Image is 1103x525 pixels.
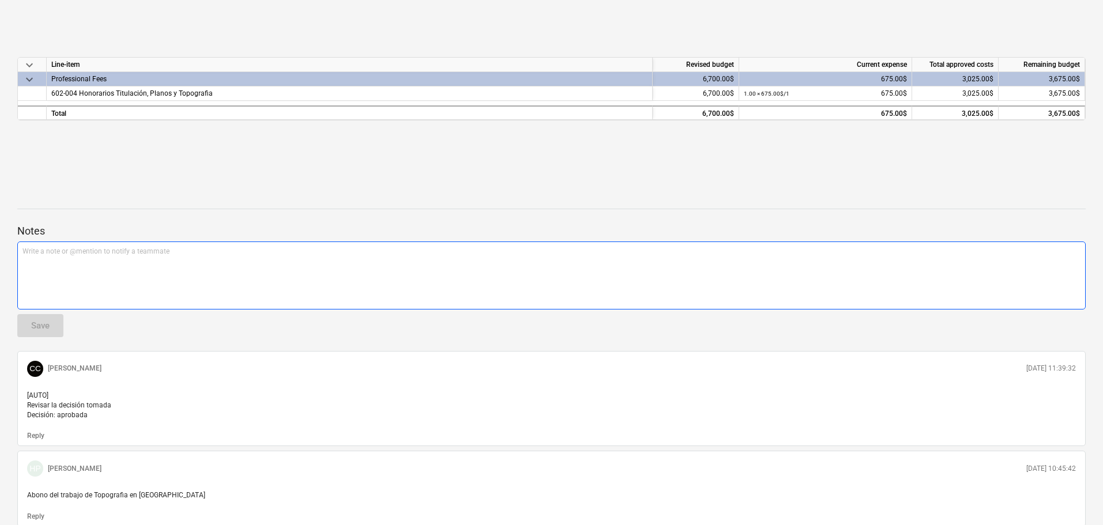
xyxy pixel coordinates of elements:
div: 6,700.00$ [653,86,739,101]
div: Hercilia Palma [27,460,43,477]
span: [AUTO] Revisar la decisión tomada Decisión: aprobada [27,391,111,419]
span: keyboard_arrow_down [22,73,36,86]
div: 675.00$ [744,72,907,86]
small: 1.00 × 675.00$ / 1 [744,90,789,97]
div: 3,025.00$ [912,105,999,120]
span: 3,025.00$ [962,89,993,97]
button: Reply [27,512,44,522]
iframe: Chat Widget [1045,470,1103,525]
div: 6,700.00$ [653,72,739,86]
p: [PERSON_NAME] [48,364,101,373]
p: [DATE] 11:39:32 [1026,364,1076,373]
span: 3,675.00$ [1049,89,1080,97]
div: 3,025.00$ [912,72,999,86]
div: Carlos Cedeno [27,361,43,377]
span: CC [29,364,41,373]
span: keyboard_arrow_down [22,58,36,72]
div: 6,700.00$ [653,105,739,120]
div: 675.00$ [744,107,907,121]
div: Professional Fees [51,72,648,86]
span: 602-004 Honorarios Titulación, Planos y Topografia [51,89,213,97]
div: 675.00$ [744,86,907,101]
button: Reply [27,431,44,441]
div: Current expense [739,58,912,72]
div: Revised budget [653,58,739,72]
p: [DATE] 10:45:42 [1026,464,1076,474]
div: 3,675.00$ [999,72,1085,86]
span: Abono del trabajo de Topografia en [GEOGRAPHIC_DATA] [27,491,205,499]
p: Notes [17,224,1086,238]
p: [PERSON_NAME] [48,464,101,474]
div: Line-item [47,58,653,72]
div: Total approved costs [912,58,999,72]
div: 3,675.00$ [999,105,1085,120]
div: Total [47,105,653,120]
span: HP [29,464,40,473]
div: Remaining budget [999,58,1085,72]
